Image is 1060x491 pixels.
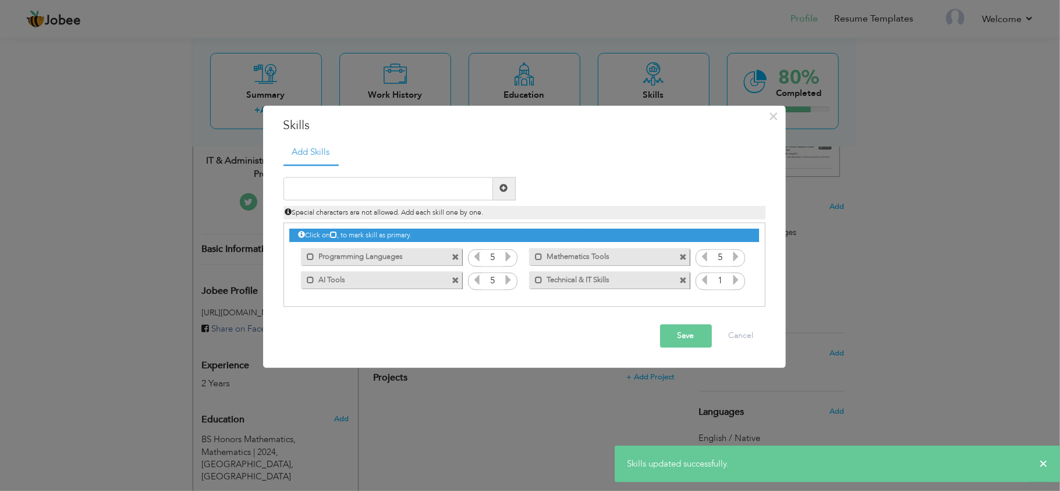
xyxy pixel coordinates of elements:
label: Technical & IT Skills [543,272,660,286]
span: × [1039,458,1048,469]
a: Add Skills [283,141,339,166]
label: Programming Languages [314,248,432,263]
h3: Skills [283,118,765,135]
span: Skills updated successfully. [627,458,729,469]
label: Mathematics Tools [543,248,660,263]
span: × [768,106,778,127]
span: Special characters are not allowed. Add each skill one by one. [285,208,484,217]
button: Cancel [717,324,765,347]
label: AI Tools [314,272,432,286]
div: Click on , to mark skill as primary. [289,229,758,243]
button: Close [764,108,783,126]
button: Save [660,324,712,347]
